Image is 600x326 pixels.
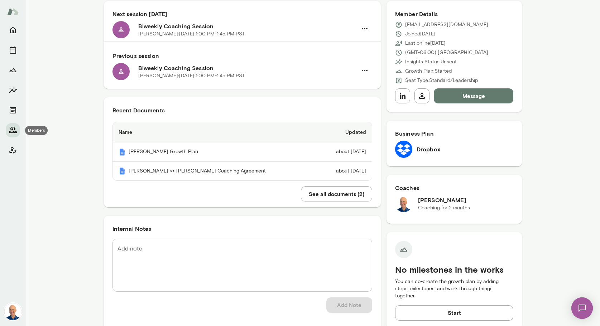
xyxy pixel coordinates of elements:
[112,52,372,60] h6: Previous session
[119,167,126,175] img: Mento
[112,106,372,115] h6: Recent Documents
[7,5,19,18] img: Mento
[395,305,514,320] button: Start
[318,122,372,142] th: Updated
[418,204,470,211] p: Coaching for 2 months
[301,186,372,201] button: See all documents (2)
[4,303,21,320] img: Mark Lazen
[405,68,452,75] p: Growth Plan: Started
[119,149,126,156] img: Mento
[138,30,245,38] p: [PERSON_NAME] · [DATE] · 1:00 PM-1:45 PM PST
[112,224,372,233] h6: Internal Notes
[418,196,470,204] h6: [PERSON_NAME]
[138,64,357,72] h6: Biweekly Coaching Session
[138,72,245,79] p: [PERSON_NAME] · [DATE] · 1:00 PM-1:45 PM PST
[113,142,318,162] th: [PERSON_NAME] Growth Plan
[6,143,20,157] button: Client app
[405,40,446,47] p: Last online [DATE]
[395,195,412,212] img: Mark Lazen
[113,122,318,142] th: Name
[405,77,478,84] p: Seat Type: Standard/Leadership
[417,145,440,154] h6: Dropbox
[318,142,372,162] td: about [DATE]
[405,21,488,28] p: [EMAIL_ADDRESS][DOMAIN_NAME]
[6,123,20,137] button: Members
[395,10,514,18] h6: Member Details
[395,184,514,192] h6: Coaches
[405,58,457,65] p: Insights Status: Unsent
[6,83,20,97] button: Insights
[6,103,20,117] button: Documents
[405,49,488,56] p: (GMT-06:00) [GEOGRAPHIC_DATA]
[112,10,372,18] h6: Next session [DATE]
[395,278,514,300] p: You can co-create the growth plan by adding steps, milestones, and work through things together.
[6,23,20,37] button: Home
[434,88,514,103] button: Message
[405,30,436,38] p: Joined [DATE]
[138,22,357,30] h6: Biweekly Coaching Session
[25,126,48,135] div: Members
[6,63,20,77] button: Growth Plan
[395,129,514,138] h6: Business Plan
[6,43,20,57] button: Sessions
[113,162,318,181] th: [PERSON_NAME] <> [PERSON_NAME] Coaching Agreement
[318,162,372,181] td: about [DATE]
[395,264,514,275] h5: No milestones in the works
